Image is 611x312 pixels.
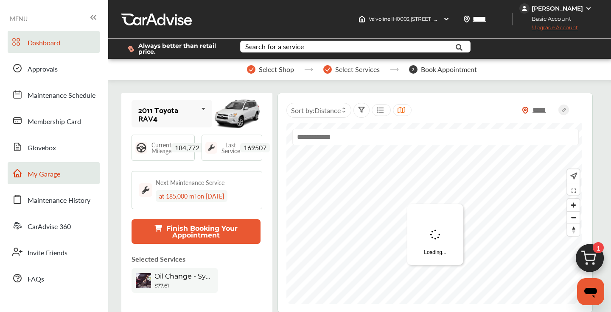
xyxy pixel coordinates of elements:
[286,123,582,304] canvas: Map
[28,116,81,127] span: Membership Card
[259,66,294,73] span: Select Shop
[138,105,198,122] div: 2011 Toyota RAV4
[443,16,450,22] img: header-down-arrow.9dd2ce7d.svg
[28,90,95,101] span: Maintenance Schedule
[421,66,477,73] span: Book Appointment
[136,273,151,288] img: oil-change-thumb.jpg
[8,188,100,210] a: Maintenance History
[304,68,313,71] img: stepper-arrow.e24c07c6.svg
[8,215,100,237] a: CarAdvise 360
[593,242,604,253] span: 1
[138,43,227,55] span: Always better than retail price.
[8,136,100,158] a: Glovebox
[156,178,224,187] div: Next Maintenance Service
[28,143,56,154] span: Glovebox
[28,195,90,206] span: Maintenance History
[567,224,580,236] button: Reset bearing to north
[409,65,418,74] span: 3
[463,16,470,22] img: location_vector.a44bc228.svg
[8,83,100,105] a: Maintenance Schedule
[8,267,100,289] a: FAQs
[522,107,529,114] img: location_vector_orange.38f05af8.svg
[221,142,240,154] span: Last Service
[240,143,270,152] span: 169507
[8,57,100,79] a: Approvals
[8,162,100,184] a: My Garage
[8,110,100,132] a: Membership Card
[154,282,169,289] b: $77.61
[585,5,592,12] img: WGsFRI8htEPBVLJbROoPRyZpYNWhNONpIPPETTm6eUC0GeLEiAAAAAElFTkSuQmCC
[205,142,217,154] img: maintenance_logo
[8,241,100,263] a: Invite Friends
[569,240,610,281] img: cart_icon.3d0951e8.svg
[28,169,60,180] span: My Garage
[212,95,262,133] img: mobile_7134_st0640_046.jpg
[28,274,44,285] span: FAQs
[569,171,577,181] img: recenter.ce011a49.svg
[139,183,152,197] img: maintenance_logo
[577,278,604,305] iframe: Button to launch messaging window
[28,38,60,49] span: Dashboard
[8,31,100,53] a: Dashboard
[132,254,185,264] p: Selected Services
[407,204,463,265] div: Loading...
[359,16,365,22] img: header-home-logo.8d720a4f.svg
[245,43,304,50] div: Search for a service
[314,105,341,115] span: Distance
[132,219,261,244] button: Finish Booking Your Appointment
[154,272,214,280] span: Oil Change - Synthetic-blend
[519,24,578,35] span: Upgrade Account
[156,190,227,202] div: at 185,000 mi on [DATE]
[135,142,147,154] img: steering_logo
[369,16,504,22] span: Valvoline IH0003 , [STREET_ADDRESS] Novato , CA 94947
[532,5,583,12] div: [PERSON_NAME]
[151,142,171,154] span: Current Mileage
[335,66,380,73] span: Select Services
[567,199,580,211] button: Zoom in
[28,248,67,259] span: Invite Friends
[247,65,255,74] img: stepper-checkmark.b5569197.svg
[390,68,399,71] img: stepper-arrow.e24c07c6.svg
[567,211,580,224] button: Zoom out
[323,65,332,74] img: stepper-checkmark.b5569197.svg
[520,14,577,23] span: Basic Account
[128,45,134,52] img: dollor_label_vector.a70140d1.svg
[291,105,341,115] span: Sort by :
[10,15,28,22] span: MENU
[512,13,513,25] img: header-divider.bc55588e.svg
[28,64,58,75] span: Approvals
[519,3,530,14] img: jVpblrzwTbfkPYzPPzSLxeg0AAAAASUVORK5CYII=
[28,221,71,232] span: CarAdvise 360
[171,143,203,152] span: 184,772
